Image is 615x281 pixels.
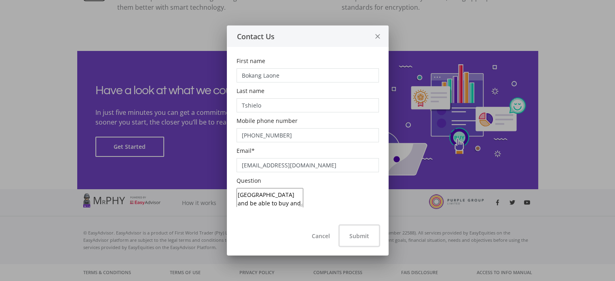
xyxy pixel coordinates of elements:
[237,87,264,95] span: Last name
[237,177,261,184] span: Question
[367,25,389,47] button: close
[302,226,340,246] button: Cancel
[340,226,379,246] button: Submit
[237,147,251,154] span: Email
[374,26,382,47] i: close
[237,188,303,207] textarea: Can i have an account with easyequities yet i am based in [GEOGRAPHIC_DATA] and be able to buy an...
[227,25,389,256] ee-modal: Contact Us
[237,117,298,125] span: Mobile phone number
[237,57,265,65] span: First name
[227,31,367,42] div: Contact Us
